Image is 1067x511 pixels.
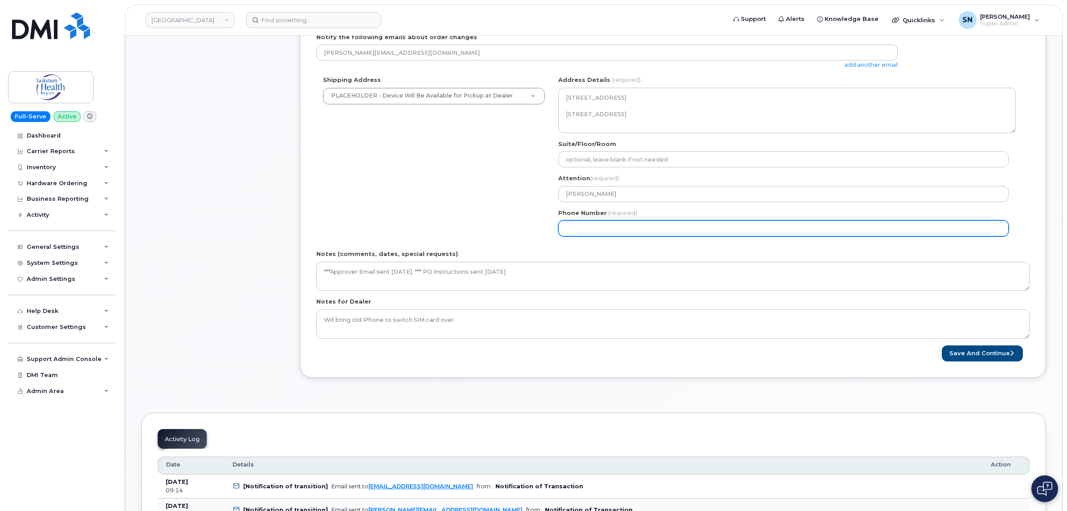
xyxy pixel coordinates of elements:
[608,209,637,216] span: (required)
[368,483,473,490] a: [EMAIL_ADDRESS][DOMAIN_NAME]
[316,262,1030,291] textarea: ***Approver Email sent [DATE]
[558,151,1009,167] input: optional, leave blank if not needed
[727,10,772,28] a: Support
[590,174,619,182] span: (required)
[811,10,885,28] a: Knowledge Base
[323,76,381,84] label: Shipping Address
[166,487,217,495] div: 09:14
[495,483,583,490] b: Notification of Transaction
[980,20,1030,27] span: Super Admin
[243,483,328,490] b: [Notification of transition]
[980,13,1030,20] span: [PERSON_NAME]
[558,88,1016,133] textarea: [STREET_ADDRESS]
[983,457,1030,474] th: Action
[316,33,477,41] label: Notify the following emails about order changes
[331,92,513,99] span: PLACEHOLDER - Device Will Be Available for Pickup at Dealer
[903,16,935,24] span: Quicklinks
[246,12,381,28] input: Find something...
[558,174,619,182] label: Attention
[741,15,766,24] span: Support
[558,76,610,84] label: Address Details
[1037,482,1052,496] img: Open chat
[331,483,473,490] div: Email sent to
[612,76,641,83] span: (required)
[316,297,371,306] label: Notes for Dealer
[558,209,607,217] label: Phone Number
[477,483,492,490] span: from:
[786,15,805,24] span: Alerts
[772,10,811,28] a: Alerts
[233,461,254,469] span: Details
[323,88,544,104] a: PLACEHOLDER - Device Will Be Available for Pickup at Dealer
[316,250,458,258] label: Notes (comments, dates, special requests)
[166,503,188,509] b: [DATE]
[166,479,188,485] b: [DATE]
[942,345,1023,362] button: Save and Continue
[953,11,1046,29] div: Sabrina Nguyen
[825,15,879,24] span: Knowledge Base
[316,45,898,61] input: Example: john@appleseed.com
[886,11,951,29] div: Quicklinks
[962,15,973,25] span: SN
[146,12,235,28] a: Saskatoon Health Region
[844,61,898,68] a: add another email
[166,461,180,469] span: Date
[316,309,1030,339] textarea: Will bring old iPhone to switch SIM card over
[558,140,616,148] label: Suite/Floor/Room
